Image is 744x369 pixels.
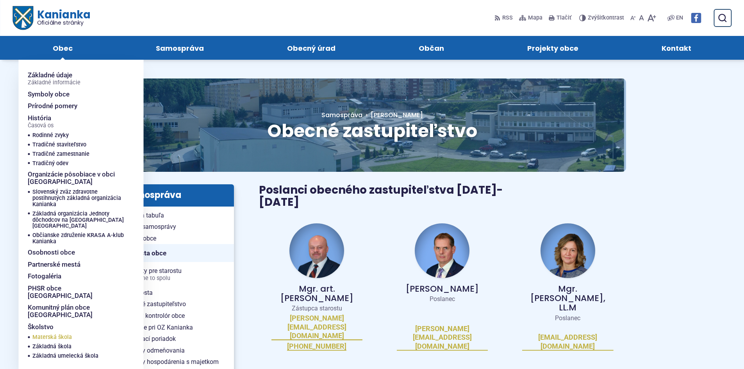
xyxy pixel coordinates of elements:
[32,140,86,150] span: Tradičné staviteľstvo
[125,221,228,233] span: Úloha samosprávy
[267,118,477,143] span: Obecné zastupiteľstvo
[271,284,362,303] p: Mgr. art. [PERSON_NAME]
[28,246,75,258] span: Osobnosti obce
[547,10,573,26] button: Tlačiť
[28,112,112,131] a: HistóriaČasová os
[118,310,234,322] a: Hlavný kontrolór obce
[28,282,125,301] a: PHSR obce [GEOGRAPHIC_DATA]
[28,100,77,112] span: Prírodné pomery
[287,36,335,60] span: Obecný úrad
[691,13,701,23] img: Prejsť na Facebook stránku
[28,321,112,333] a: Školstvo
[28,69,125,88] a: Základné údajeZákladné informácie
[28,301,125,321] a: Komunitný plán obce [GEOGRAPHIC_DATA]
[12,6,33,30] img: Prejsť na domovskú stránku
[271,314,362,340] a: [PERSON_NAME][EMAIL_ADDRESS][DOMAIN_NAME]
[517,10,544,26] a: Mapa
[637,10,646,26] button: Nastaviť pôvodnú veľkosť písma
[28,80,80,86] span: Základné informácie
[118,233,234,244] a: Štatút obce
[271,305,362,312] p: Zástupca starostu
[321,111,362,119] a: Samospráva
[676,13,683,23] span: EN
[32,131,69,140] span: Rodinné zvyky
[28,270,125,282] a: Fotogaléria
[579,10,626,26] button: Zvýšiťkontrast
[397,324,488,351] a: [PERSON_NAME][EMAIL_ADDRESS][DOMAIN_NAME]
[33,9,90,26] span: Kanianka
[28,258,80,271] span: Partnerské mestá
[362,111,423,119] a: [PERSON_NAME]
[125,322,228,333] span: Komisie pri OZ Kanianka
[32,150,89,159] span: Tradičné zamestnanie
[494,36,612,60] a: Projekty obce
[32,150,121,159] a: Tradičné zamestnanie
[32,159,68,168] span: Tradičný odev
[28,69,80,88] span: Základné údaje
[646,10,658,26] button: Zväčšiť veľkosť písma
[125,265,228,283] span: Podnety pre starostu
[289,223,344,278] img: fotka - Jozef Baláž
[522,284,613,313] p: Mgr. [PERSON_NAME], LL.M
[628,36,725,60] a: Kontakt
[125,275,228,282] span: Vyriešme to spolu
[125,333,228,345] span: Rokovací poriadok
[28,270,61,282] span: Fotogaléria
[125,310,228,322] span: Hlavný kontrolór obce
[53,36,73,60] span: Obec
[494,10,514,26] a: RSS
[557,15,571,21] span: Tlačiť
[397,295,488,303] p: Poslanec
[37,20,90,25] span: Oficiálne stránky
[125,298,228,310] span: Obecné zastupiteľstvo
[28,100,125,112] a: Prírodné pomery
[662,36,691,60] span: Kontakt
[118,244,234,262] a: Starosta obce
[674,13,685,23] a: EN
[415,223,469,278] img: fotka - Andrej Baláž
[287,342,346,351] a: [PHONE_NUMBER]
[502,13,513,23] span: RSS
[528,13,542,23] span: Mapa
[125,233,228,244] span: Štatút obce
[125,210,228,221] span: Úradná tabuľa
[32,342,121,351] a: Základná škola
[522,333,613,351] a: [EMAIL_ADDRESS][DOMAIN_NAME]
[32,231,125,246] a: Občianske združenie KRASA A-klub Kanianka
[32,351,121,361] a: Základná umelecká škola
[385,36,478,60] a: Občan
[32,131,121,140] a: Rodinné zvyky
[118,210,234,221] a: Úradná tabuľa
[259,182,503,210] span: Poslanci obecného zastupiteľstva [DATE]-[DATE]
[118,322,234,333] a: Komisie pri OZ Kanianka
[118,221,234,233] a: Úloha samosprávy
[118,333,234,345] a: Rokovací poriadok
[629,10,637,26] button: Zmenšiť veľkosť písma
[156,36,204,60] span: Samospráva
[32,333,72,342] span: Materská škola
[28,168,125,187] a: Organizácie pôsobiace v obci [GEOGRAPHIC_DATA]
[253,36,369,60] a: Obecný úrad
[122,36,237,60] a: Samospráva
[125,345,228,357] span: Zásady odmeňovania
[522,314,613,322] p: Poslanec
[118,287,234,299] a: Prednosta
[32,187,125,209] span: Slovenský zväz zdravotne postihnutých základná organizácia Kanianka
[32,140,121,150] a: Tradičné staviteľstvo
[32,159,121,168] a: Tradičný odev
[28,123,54,129] span: Časová os
[125,247,228,259] span: Starosta obce
[588,14,603,21] span: Zvýšiť
[527,36,578,60] span: Projekty obce
[118,184,234,206] h3: Samospráva
[419,36,444,60] span: Občan
[28,258,125,271] a: Partnerské mestá
[32,209,125,231] a: Základná organizácia Jednoty dôchodcov na [GEOGRAPHIC_DATA] [GEOGRAPHIC_DATA]
[32,333,121,342] a: Materská škola
[541,223,595,278] img: fotka - Andrea Filt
